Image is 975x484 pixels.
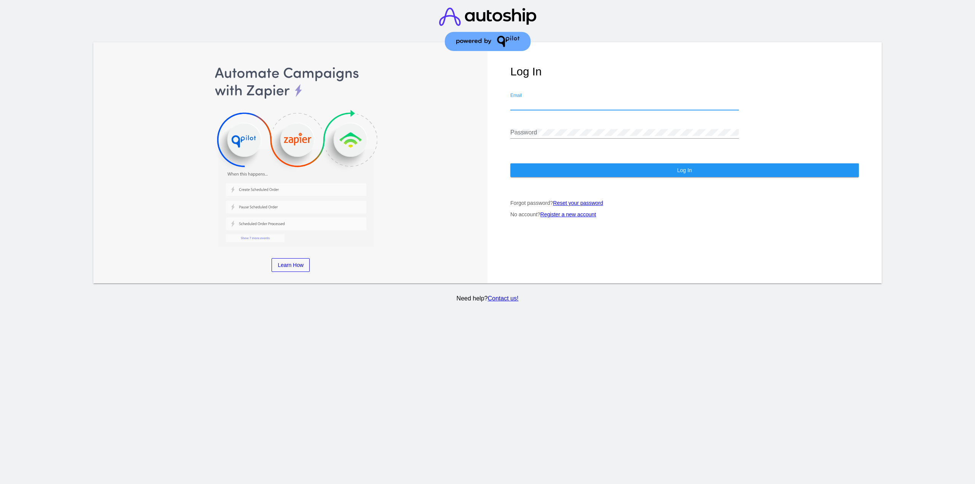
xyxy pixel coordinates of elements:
[540,211,596,217] a: Register a new account
[117,65,465,247] img: Automate Campaigns with Zapier, QPilot and Klaviyo
[510,200,859,206] p: Forgot password?
[272,258,310,272] a: Learn How
[510,101,739,107] input: Email
[510,211,859,217] p: No account?
[278,262,304,268] span: Learn How
[510,65,859,78] h1: Log In
[487,295,518,302] a: Contact us!
[677,167,692,173] span: Log In
[553,200,603,206] a: Reset your password
[92,295,883,302] p: Need help?
[510,163,859,177] button: Log In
